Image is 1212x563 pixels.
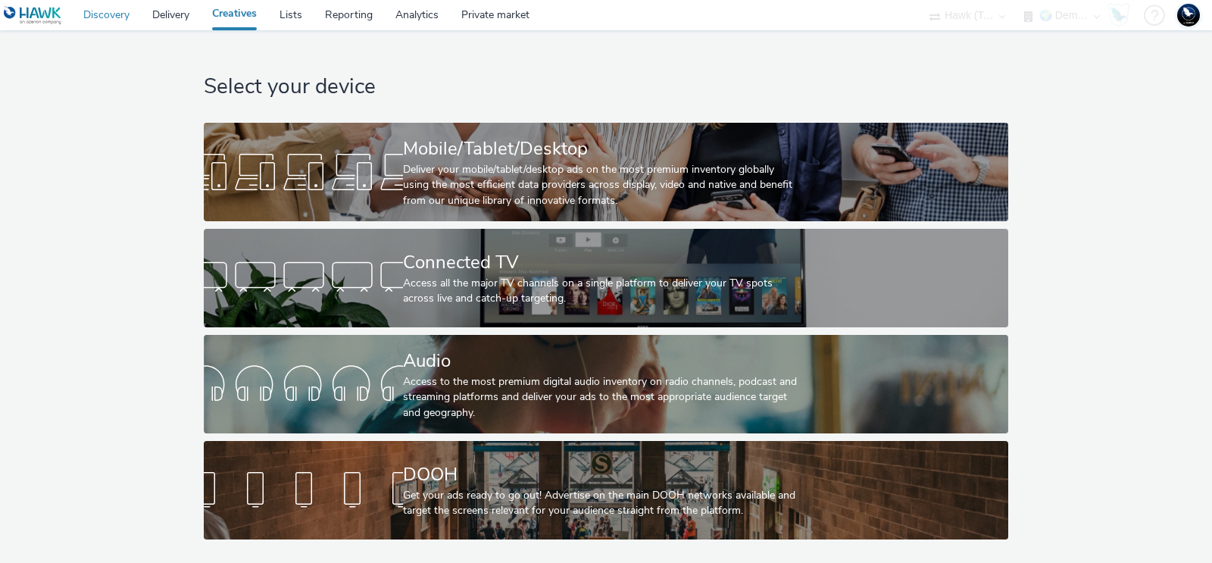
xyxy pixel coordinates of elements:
[403,162,802,208] div: Deliver your mobile/tablet/desktop ads on the most premium inventory globally using the most effi...
[403,348,802,374] div: Audio
[403,488,802,519] div: Get your ads ready to go out! Advertise on the main DOOH networks available and target the screen...
[1177,4,1200,27] img: Support Hawk
[403,249,802,276] div: Connected TV
[403,276,802,307] div: Access all the major TV channels on a single platform to deliver your TV spots across live and ca...
[204,441,1008,540] a: DOOHGet your ads ready to go out! Advertise on the main DOOH networks available and target the sc...
[403,461,802,488] div: DOOH
[204,123,1008,221] a: Mobile/Tablet/DesktopDeliver your mobile/tablet/desktop ads on the most premium inventory globall...
[204,335,1008,433] a: AudioAccess to the most premium digital audio inventory on radio channels, podcast and streaming ...
[4,6,62,25] img: undefined Logo
[204,229,1008,327] a: Connected TVAccess all the major TV channels on a single platform to deliver your TV spots across...
[403,374,802,421] div: Access to the most premium digital audio inventory on radio channels, podcast and streaming platf...
[1107,3,1130,27] img: Hawk Academy
[204,73,1008,102] h1: Select your device
[1107,3,1136,27] a: Hawk Academy
[403,136,802,162] div: Mobile/Tablet/Desktop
